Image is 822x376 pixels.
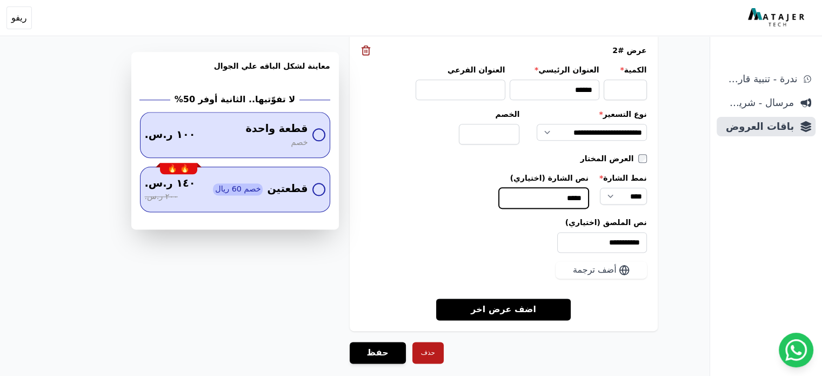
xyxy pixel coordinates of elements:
[412,342,444,364] button: حذف
[267,181,308,197] span: قطعتين
[499,173,589,183] label: نص الشارة (اختياري)
[360,217,647,228] label: نص الملصق (اختياري)
[360,45,647,56] div: عرض #2
[160,163,197,175] div: 🔥 🔥
[140,61,330,84] h3: معاينة لشكل الباقه علي الجوال
[416,64,505,75] label: العنوان الفرعي
[537,109,646,120] label: نوع التسعير
[213,183,263,195] span: خصم 60 ريال
[245,121,308,137] span: قطعة واحدة
[145,176,196,192] span: ١٤٠ ر.س.
[6,6,32,29] button: ريفو
[11,11,27,24] span: ريفو
[436,298,571,320] a: اضف عرض اخر
[291,137,308,149] span: خصم
[145,127,196,143] span: ١٠٠ ر.س.
[556,261,647,279] button: أضف ترجمة
[721,95,794,110] span: مرسال - شريط دعاية
[721,71,797,87] span: ندرة - تنبية قارب علي النفاذ
[145,191,178,203] span: ٢٠٠ ر.س.
[748,8,807,28] img: MatajerTech Logo
[459,109,519,120] label: الخصم
[604,64,647,75] label: الكمية
[175,93,295,106] h2: لا تفوّتيها.. الثانية أوفر 50%
[510,64,599,75] label: العنوان الرئيسي
[573,263,617,276] span: أضف ترجمة
[580,153,638,164] label: العرض المختار
[599,173,647,183] label: نمط الشارة
[350,342,406,364] button: حفظ
[721,119,794,134] span: باقات العروض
